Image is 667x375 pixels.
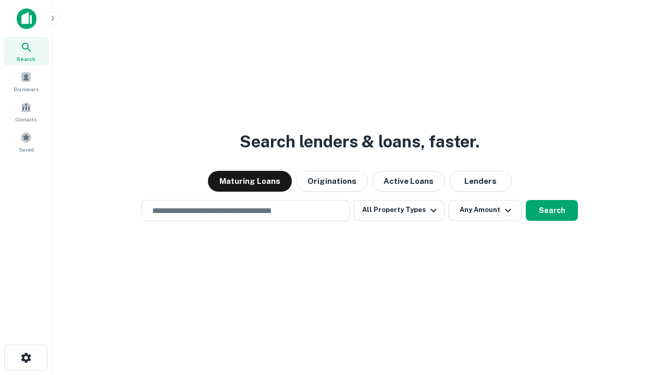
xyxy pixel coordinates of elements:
[354,200,444,221] button: All Property Types
[208,171,292,192] button: Maturing Loans
[3,37,49,65] a: Search
[3,97,49,126] a: Contacts
[19,145,34,154] span: Saved
[615,258,667,308] iframe: Chat Widget
[449,200,522,221] button: Any Amount
[372,171,445,192] button: Active Loans
[17,55,35,63] span: Search
[240,129,479,154] h3: Search lenders & loans, faster.
[3,128,49,156] a: Saved
[3,67,49,95] a: Borrowers
[449,171,512,192] button: Lenders
[296,171,368,192] button: Originations
[14,85,39,93] span: Borrowers
[16,115,36,123] span: Contacts
[526,200,578,221] button: Search
[17,8,36,29] img: capitalize-icon.png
